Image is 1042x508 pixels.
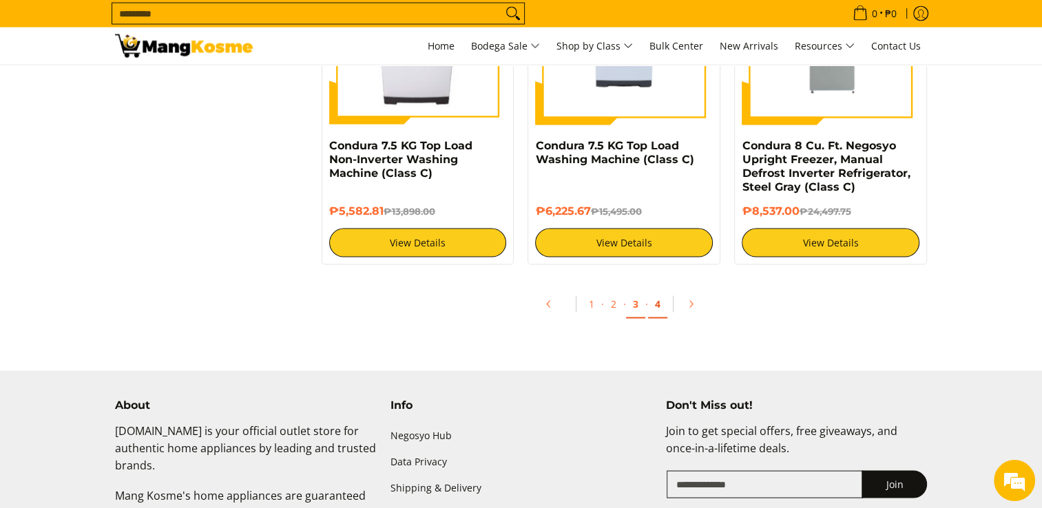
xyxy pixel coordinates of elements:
a: Data Privacy [390,449,652,475]
span: Contact Us [871,39,921,52]
span: · [645,297,648,310]
a: Bulk Center [643,28,710,65]
nav: Main Menu [267,28,928,65]
a: Home [421,28,461,65]
span: ₱0 [883,9,899,19]
span: Bulk Center [649,39,703,52]
span: · [623,297,626,310]
a: 3 [626,290,645,319]
img: Class C Home &amp; Business Appliances: Up to 70% Off l Mang Kosme | Page 3 [115,34,253,58]
h6: ₱5,582.81 [329,204,507,218]
a: 2 [604,290,623,317]
span: Resources [795,38,855,55]
del: ₱24,497.75 [799,206,851,217]
a: Shipping & Delivery [390,475,652,501]
a: Bodega Sale [464,28,547,65]
a: Shop by Class [550,28,640,65]
p: [DOMAIN_NAME] is your official outlet store for authentic home appliances by leading and trusted ... [115,423,377,487]
a: View Details [742,229,919,257]
a: Resources [788,28,862,65]
span: · [601,297,604,310]
span: Bodega Sale [471,38,540,55]
p: Join to get special offers, free giveaways, and once-in-a-lifetime deals. [665,423,927,471]
a: Contact Us [864,28,928,65]
h4: Info [390,399,652,412]
span: • [848,6,901,21]
a: Condura 7.5 KG Top Load Non-Inverter Washing Machine (Class C) [329,139,472,180]
a: 4 [648,290,667,319]
h4: Don't Miss out! [665,399,927,412]
a: Negosyo Hub [390,423,652,449]
button: Search [502,3,524,24]
span: Home [428,39,455,52]
h4: About [115,399,377,412]
a: Condura 8 Cu. Ft. Negosyo Upright Freezer, Manual Defrost Inverter Refrigerator, Steel Gray (Clas... [742,139,910,193]
a: View Details [535,229,713,257]
a: Condura 7.5 KG Top Load Washing Machine (Class C) [535,139,694,166]
span: 0 [870,9,879,19]
span: Shop by Class [556,38,633,55]
ul: Pagination [315,286,935,330]
h6: ₱8,537.00 [742,204,919,218]
h6: ₱6,225.67 [535,204,713,218]
button: Join [862,471,927,498]
del: ₱13,898.00 [384,206,435,217]
a: 1 [582,290,601,317]
a: View Details [329,229,507,257]
span: New Arrivals [720,39,778,52]
a: New Arrivals [713,28,785,65]
del: ₱15,495.00 [590,206,641,217]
